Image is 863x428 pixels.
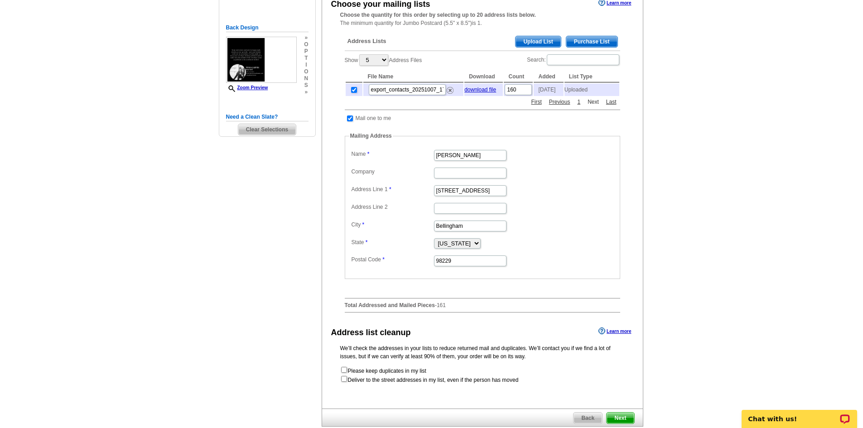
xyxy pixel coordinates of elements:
label: Show Address Files [345,53,422,67]
form: Please keep duplicates in my list Deliver to the street addresses in my list, even if the person ... [340,366,625,384]
span: Address Lists [347,37,386,45]
th: Added [534,71,563,82]
a: download file [464,87,496,93]
div: Address list cleanup [331,327,411,339]
span: » [304,34,308,41]
td: Mail one to me [355,114,392,123]
span: i [304,62,308,68]
iframe: LiveChat chat widget [736,399,863,428]
span: o [304,68,308,75]
label: Search: [527,53,620,66]
input: Search: [547,54,619,65]
label: Company [352,168,433,176]
td: [DATE] [534,83,563,96]
th: Count [504,71,533,82]
span: s [304,82,308,89]
span: Next [607,413,634,423]
a: Last [604,98,619,106]
h5: Need a Clean Slate? [226,113,309,121]
strong: Choose the quantity for this order by selecting up to 20 address lists below. [340,12,536,18]
label: Name [352,150,433,158]
a: First [529,98,544,106]
td: Uploaded [564,83,619,96]
span: p [304,48,308,55]
a: Previous [547,98,573,106]
span: Upload List [516,36,560,47]
span: Back [574,413,602,423]
img: small-thumb.jpg [226,37,297,83]
th: Download [464,71,503,82]
h5: Back Design [226,24,309,32]
p: We’ll check the addresses in your lists to reduce returned mail and duplicates. We’ll contact you... [340,344,625,361]
th: File Name [363,71,464,82]
span: t [304,55,308,62]
a: Back [573,412,603,424]
div: The minimum quantity for Jumbo Postcard (5.5" x 8.5")is 1. [322,11,643,27]
label: City [352,221,433,229]
label: Postal Code [352,255,433,264]
a: Remove this list [447,85,453,91]
label: State [352,238,433,246]
label: Address Line 1 [352,185,433,193]
legend: Mailing Address [349,132,393,140]
a: Learn more [598,327,631,335]
select: ShowAddress Files [359,54,388,66]
div: - [340,29,625,320]
a: Next [585,98,601,106]
span: Purchase List [566,36,617,47]
img: delete.png [447,87,453,94]
span: n [304,75,308,82]
span: Clear Selections [238,124,296,135]
strong: Total Addressed and Mailed Pieces [345,302,435,308]
label: Address Line 2 [352,203,433,211]
a: 1 [575,98,583,106]
a: Zoom Preview [226,85,268,90]
th: List Type [564,71,619,82]
span: » [304,89,308,96]
span: 161 [437,302,446,308]
span: o [304,41,308,48]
